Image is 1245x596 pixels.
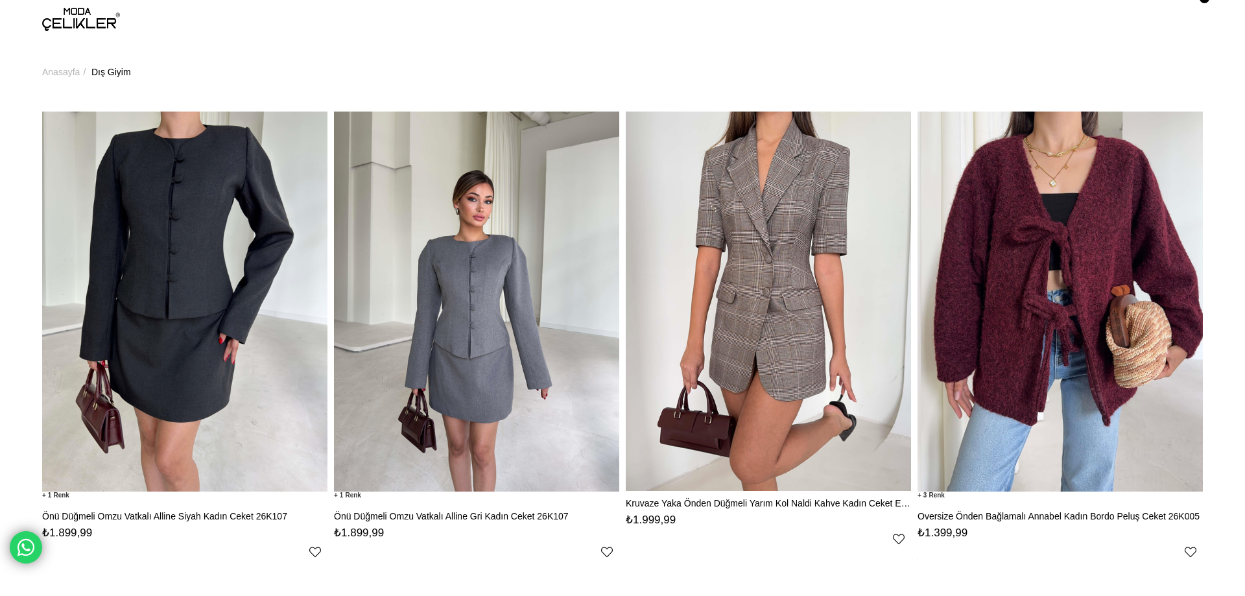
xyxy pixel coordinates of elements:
span: 3 [918,491,945,499]
img: Oversize Önden Bağlamalı Annabel Kadın Bordo Peluş Ceket 26K005 [918,111,1203,491]
span: 1 [42,491,69,499]
img: Önü Düğmeli Omzu Vatkalı Alline Gri Kadın Ceket 26K107 [334,111,619,491]
a: Favorilere Ekle [309,546,321,558]
a: Favorilere Ekle [1185,546,1196,558]
span: 1 [334,491,361,499]
a: Önü Düğmeli Omzu Vatkalı Alline Gri Kadın Ceket 26K107 [334,510,619,522]
a: Favorilere Ekle [601,546,613,558]
a: Kruvaze Yaka Önden Düğmeli Yarım Kol Naldi Kahve Kadın Ceket Elbise 26K091 [626,497,911,509]
li: > [42,39,89,105]
span: ₺1.399,99 [918,527,967,539]
a: Dış Giyim [91,39,131,105]
img: Kruvaze Yaka Önden Düğmeli Yarım Kol Naldi Kahve Kadın Ceket Elbise 26K091 [626,111,911,491]
img: logo [42,8,120,31]
span: ₺1.999,99 [626,514,676,526]
a: Favorilere Ekle [893,533,905,545]
a: Anasayfa [42,39,80,105]
span: ₺1.899,99 [42,527,92,539]
img: Önü Düğmeli Omzu Vatkalı Alline Siyah Kadın Ceket 26K107 [42,111,327,491]
a: Önü Düğmeli Omzu Vatkalı Alline Siyah Kadın Ceket 26K107 [42,510,327,522]
a: Oversize Önden Bağlamalı Annabel Kadın Bordo Peluş Ceket 26K005 [918,510,1203,522]
span: ₺1.899,99 [334,527,384,539]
